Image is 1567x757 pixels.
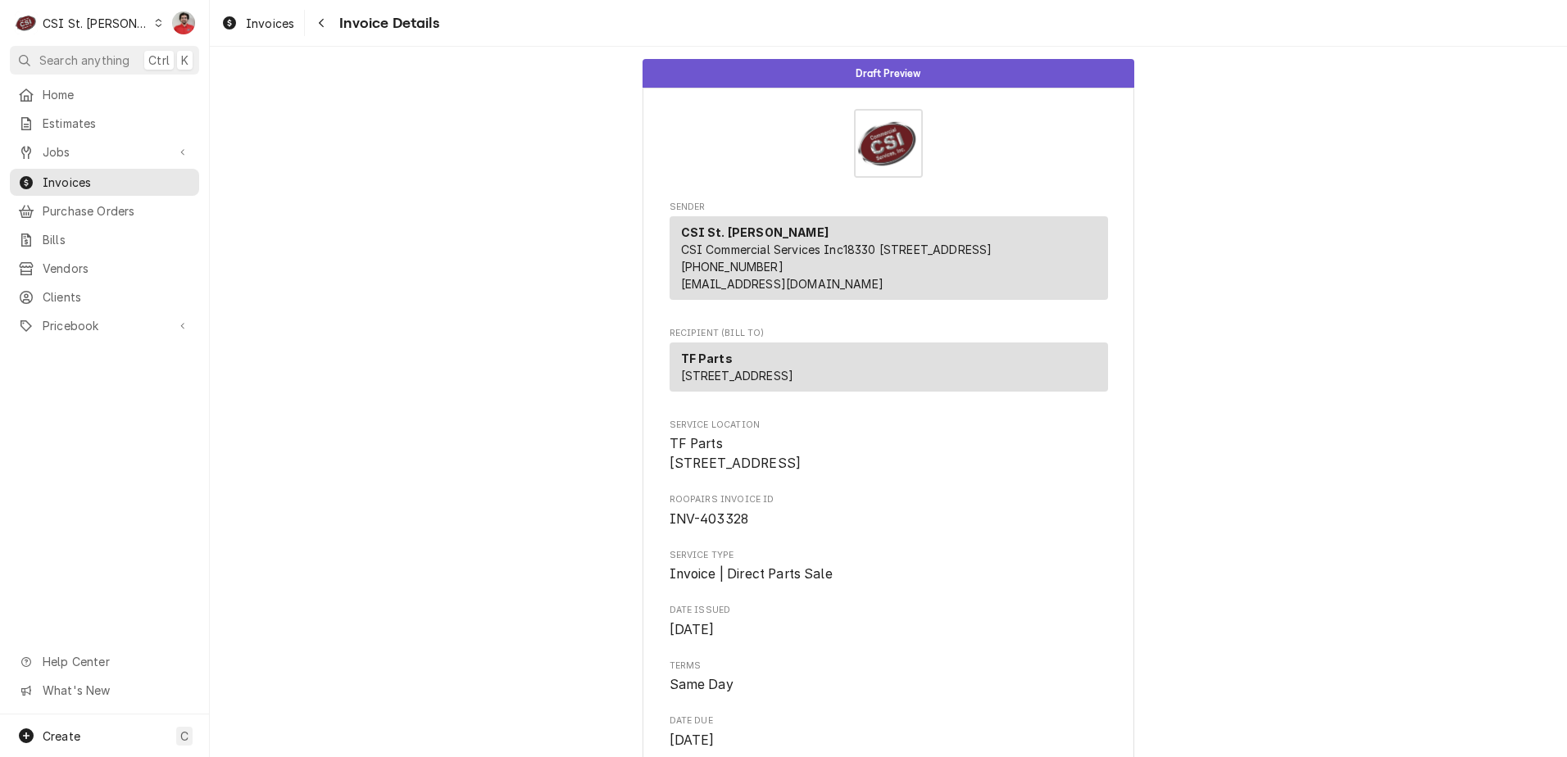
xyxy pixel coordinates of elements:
span: [DATE] [670,622,715,637]
div: C [15,11,38,34]
span: Service Location [670,419,1108,432]
span: Help Center [43,653,189,670]
a: [EMAIL_ADDRESS][DOMAIN_NAME] [681,277,883,291]
div: Date Due [670,714,1108,750]
span: Date Due [670,714,1108,728]
div: Status [643,59,1134,88]
strong: CSI St. [PERSON_NAME] [681,225,829,239]
strong: TF Parts [681,351,733,365]
button: Search anythingCtrlK [10,46,199,75]
span: Create [43,729,80,743]
div: NF [172,11,195,34]
div: Service Location [670,419,1108,474]
span: Date Issued [670,604,1108,617]
span: Sender [670,201,1108,214]
a: Bills [10,226,199,253]
div: Recipient (Bill To) [670,342,1108,398]
span: Date Due [670,731,1108,750]
div: CSI St. Louis's Avatar [15,11,38,34]
span: Service Type [670,549,1108,562]
div: Recipient (Bill To) [670,342,1108,392]
div: Service Type [670,549,1108,584]
span: Invoices [43,174,191,191]
span: Roopairs Invoice ID [670,493,1108,506]
span: Date Issued [670,620,1108,640]
div: CSI St. [PERSON_NAME] [43,15,149,32]
a: [PHONE_NUMBER] [681,260,783,274]
span: Estimates [43,115,191,132]
a: Estimates [10,110,199,137]
span: Terms [670,675,1108,695]
span: Service Location [670,434,1108,473]
a: Go to What's New [10,677,199,704]
span: Jobs [43,143,166,161]
a: Vendors [10,255,199,282]
span: Home [43,86,191,103]
div: Nicholas Faubert's Avatar [172,11,195,34]
div: Terms [670,660,1108,695]
span: C [180,728,188,745]
div: Roopairs Invoice ID [670,493,1108,528]
span: Invoice Details [334,12,438,34]
div: Sender [670,216,1108,306]
span: Search anything [39,52,129,69]
a: Clients [10,283,199,311]
a: Invoices [215,10,301,37]
span: Service Type [670,564,1108,584]
span: Terms [670,660,1108,673]
span: What's New [43,682,189,699]
a: Go to Jobs [10,138,199,165]
span: Draft Preview [856,68,920,79]
span: Pricebook [43,317,166,334]
span: Clients [43,288,191,306]
div: Sender [670,216,1108,300]
span: INV-403328 [670,511,749,527]
div: Invoice Recipient [670,327,1108,399]
span: Recipient (Bill To) [670,327,1108,340]
a: Purchase Orders [10,197,199,224]
img: Logo [854,109,923,178]
a: Invoices [10,169,199,196]
a: Home [10,81,199,108]
span: Ctrl [148,52,170,69]
span: CSI Commercial Services Inc18330 [STREET_ADDRESS] [681,243,992,256]
button: Navigate back [308,10,334,36]
span: Purchase Orders [43,202,191,220]
span: Bills [43,231,191,248]
span: Roopairs Invoice ID [670,510,1108,529]
span: Invoice | Direct Parts Sale [670,566,833,582]
span: Same Day [670,677,734,692]
div: Date Issued [670,604,1108,639]
span: TF Parts [STREET_ADDRESS] [670,436,802,471]
span: [STREET_ADDRESS] [681,369,794,383]
span: Vendors [43,260,191,277]
a: Go to Pricebook [10,312,199,339]
a: Go to Help Center [10,648,199,675]
span: K [181,52,188,69]
div: Invoice Sender [670,201,1108,307]
span: Invoices [246,15,294,32]
span: [DATE] [670,732,715,748]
